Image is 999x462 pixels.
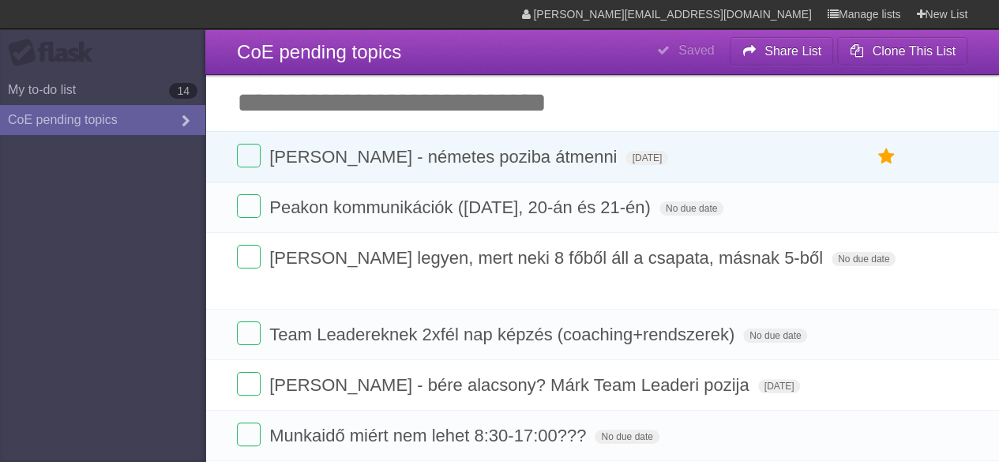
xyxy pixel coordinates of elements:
span: No due date [743,329,807,343]
button: Clone This List [837,37,967,66]
span: Team Leadereknek 2xfél nap képzés (coaching+rendszerek) [269,325,738,344]
span: [PERSON_NAME] - németes poziba átmenni [269,147,621,167]
label: Done [237,144,261,167]
button: Share List [730,37,834,66]
b: 14 [169,83,197,99]
label: Done [237,194,261,218]
label: Done [237,423,261,446]
span: No due date [832,252,896,266]
label: Done [237,245,261,269]
div: Flask [8,39,103,67]
span: No due date [659,201,723,216]
b: Share List [764,44,821,58]
span: Peakon kommunikációk ([DATE], 20-án és 21-én) [269,197,655,217]
b: Clone This List [872,44,956,58]
span: [DATE] [758,379,801,393]
b: Saved [678,43,714,57]
label: Done [237,321,261,345]
label: Done [237,372,261,396]
span: [DATE] [625,151,668,165]
label: Star task [871,144,901,170]
span: CoE pending topics [237,41,401,62]
span: No due date [595,430,659,444]
span: [PERSON_NAME] legyen, mert neki 8 főből áll a csapata, másnak 5-ből [269,248,827,268]
span: [PERSON_NAME] - bére alacsony? Márk Team Leaderi pozija [269,375,753,395]
span: Munkaidő miért nem lehet 8:30-17:00??? [269,426,590,445]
